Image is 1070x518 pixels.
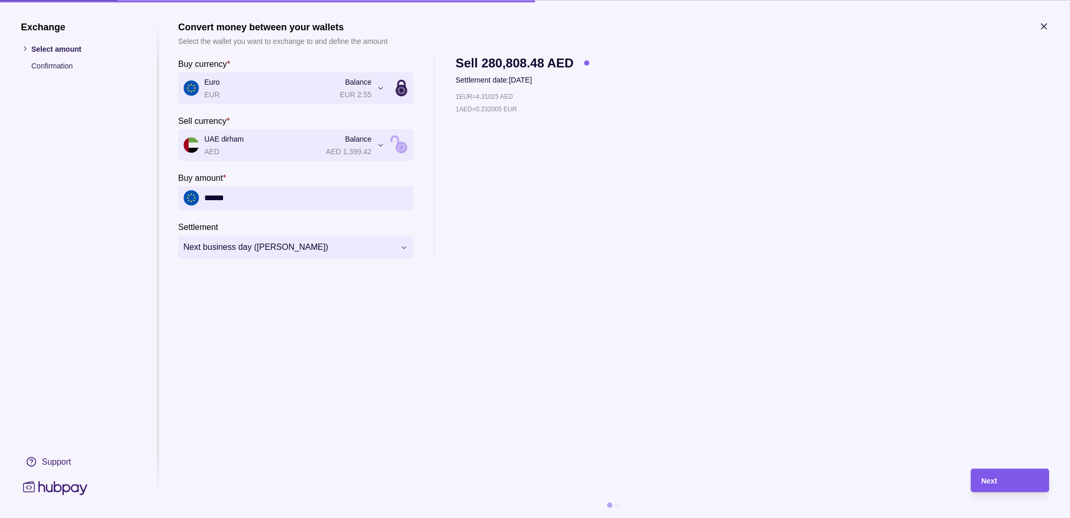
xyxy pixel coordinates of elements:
[183,190,199,206] img: eu
[178,116,226,125] p: Sell currency
[178,59,227,68] p: Buy currency
[456,103,517,114] p: 1 AED = 0.232005 EUR
[31,60,136,71] p: Confirmation
[204,186,408,210] input: amount
[971,468,1049,492] button: Next
[456,57,574,68] span: Sell 280,808.48 AED
[178,173,223,182] p: Buy amount
[178,57,230,70] label: Buy currency
[178,220,218,233] label: Settlement
[178,35,388,47] p: Select the wallet you want to exchange to and define the amount
[42,456,71,467] div: Support
[178,114,230,126] label: Sell currency
[456,90,513,102] p: 1 EUR = 4.31025 AED
[178,222,218,231] p: Settlement
[21,21,136,32] h1: Exchange
[456,74,589,85] p: Settlement date: [DATE]
[178,21,388,32] h1: Convert money between your wallets
[981,477,997,485] span: Next
[21,451,136,473] a: Support
[178,171,226,183] label: Buy amount
[31,43,136,54] p: Select amount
